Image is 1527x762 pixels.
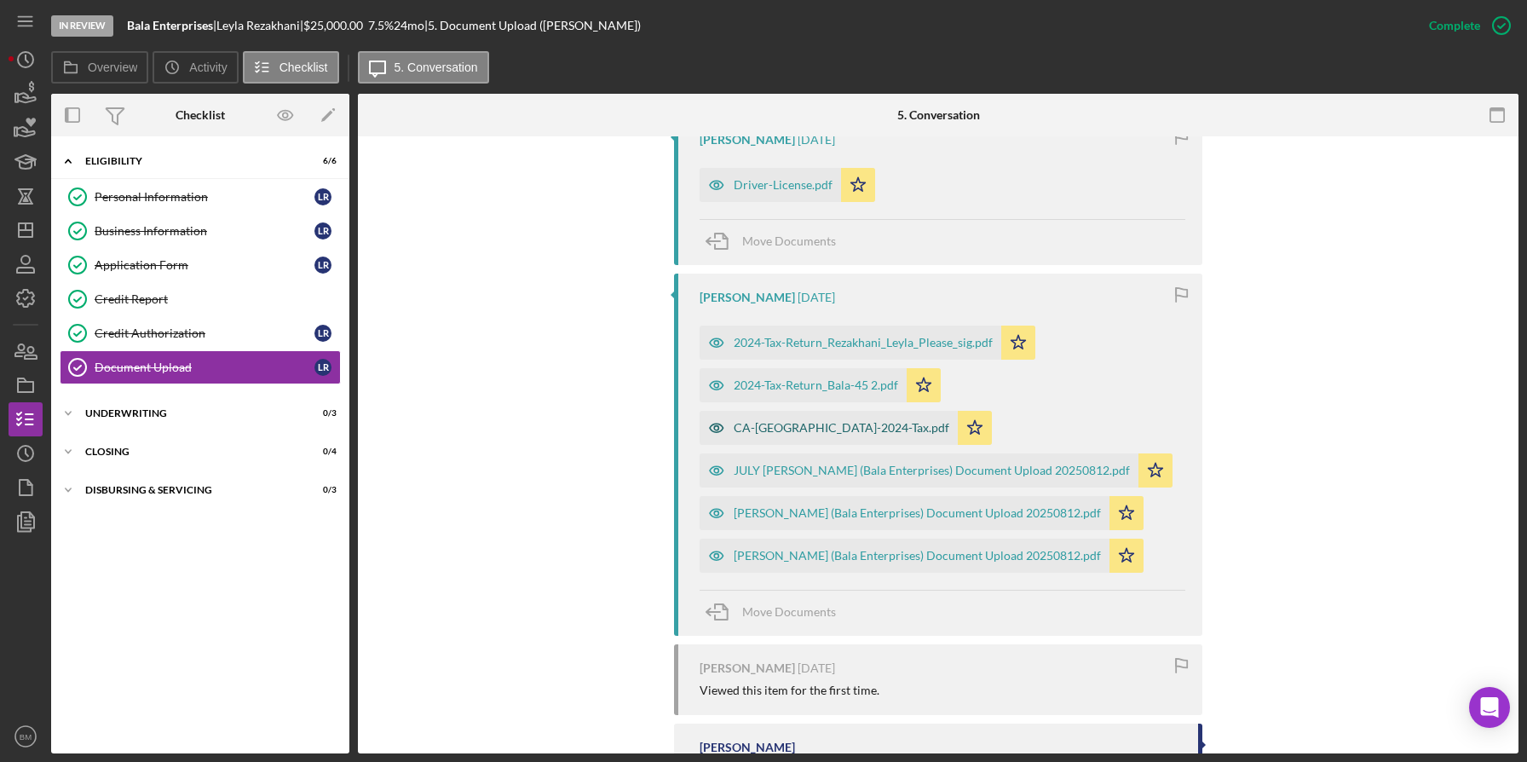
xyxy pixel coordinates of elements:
label: Overview [88,61,137,74]
div: In Review [51,15,113,37]
div: Leyla Rezakhani | [216,19,303,32]
button: Checklist [243,51,339,84]
time: 2025-08-12 17:32 [798,291,835,304]
div: 0 / 3 [306,485,337,495]
button: CA-[GEOGRAPHIC_DATA]-2024-Tax.pdf [700,411,992,445]
div: 2024-Tax-Return_Bala-45 2.pdf [734,378,898,392]
div: Personal Information [95,190,314,204]
div: Credit Authorization [95,326,314,340]
button: Complete [1412,9,1518,43]
label: Activity [189,61,227,74]
div: Underwriting [85,408,294,419]
button: 2024-Tax-Return_Bala-45 2.pdf [700,368,941,402]
div: 0 / 3 [306,408,337,419]
button: Activity [153,51,238,84]
time: 2025-08-12 17:30 [798,661,835,675]
a: Credit AuthorizationLR [60,316,341,350]
div: 7.5 % [368,19,394,32]
div: [PERSON_NAME] [700,291,795,304]
div: [PERSON_NAME] (Bala Enterprises) Document Upload 20250812.pdf [734,506,1101,520]
div: 24 mo [394,19,424,32]
div: Credit Report [95,292,340,306]
div: L R [314,188,331,205]
div: 0 / 4 [306,447,337,457]
button: Move Documents [700,591,853,633]
div: [PERSON_NAME] [700,741,795,754]
b: Bala Enterprises [127,18,213,32]
div: Checklist [176,108,225,122]
button: Move Documents [700,220,853,263]
div: | [127,19,216,32]
div: [PERSON_NAME] [700,133,795,147]
div: CA-[GEOGRAPHIC_DATA]-2024-Tax.pdf [734,421,949,435]
div: [PERSON_NAME] [700,661,795,675]
div: JULY [PERSON_NAME] (Bala Enterprises) Document Upload 20250812.pdf [734,464,1130,477]
a: Application FormLR [60,248,341,282]
div: 6 / 6 [306,156,337,166]
a: Personal InformationLR [60,180,341,214]
div: Disbursing & Servicing [85,485,294,495]
button: JULY [PERSON_NAME] (Bala Enterprises) Document Upload 20250812.pdf [700,453,1173,488]
div: Business Information [95,224,314,238]
div: L R [314,359,331,376]
button: 5. Conversation [358,51,489,84]
div: Complete [1429,9,1480,43]
div: Document Upload [95,361,314,374]
button: Driver-License.pdf [700,168,875,202]
a: Document UploadLR [60,350,341,384]
button: Overview [51,51,148,84]
span: Move Documents [742,234,836,248]
button: [PERSON_NAME] (Bala Enterprises) Document Upload 20250812.pdf [700,496,1144,530]
label: 5. Conversation [395,61,478,74]
text: BM [20,732,32,742]
div: L R [314,257,331,274]
div: Eligibility [85,156,294,166]
div: [PERSON_NAME] (Bala Enterprises) Document Upload 20250812.pdf [734,549,1101,563]
div: L R [314,222,331,240]
a: Business InformationLR [60,214,341,248]
div: Closing [85,447,294,457]
div: | 5. Document Upload ([PERSON_NAME]) [424,19,641,32]
label: Checklist [279,61,328,74]
div: 2024-Tax-Return_Rezakhani_Leyla_Please_sig.pdf [734,336,993,349]
button: [PERSON_NAME] (Bala Enterprises) Document Upload 20250812.pdf [700,539,1144,573]
time: 2025-08-12 17:38 [798,133,835,147]
div: 5. Conversation [897,108,980,122]
div: Open Intercom Messenger [1469,687,1510,728]
div: Application Form [95,258,314,272]
div: $25,000.00 [303,19,368,32]
div: Driver-License.pdf [734,178,833,192]
button: BM [9,719,43,753]
div: Viewed this item for the first time. [700,684,879,697]
button: 2024-Tax-Return_Rezakhani_Leyla_Please_sig.pdf [700,326,1035,360]
span: Move Documents [742,604,836,619]
a: Credit Report [60,282,341,316]
div: L R [314,325,331,342]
